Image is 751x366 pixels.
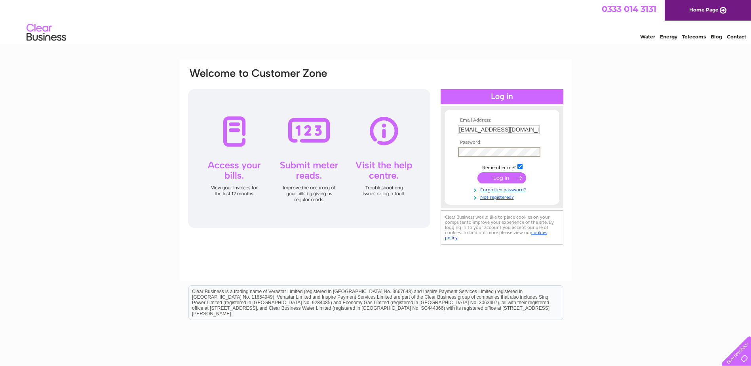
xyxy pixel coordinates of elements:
a: cookies policy [445,230,547,240]
td: Remember me? [456,163,548,171]
a: Forgotten password? [458,185,548,193]
th: Password: [456,140,548,145]
div: Clear Business is a trading name of Verastar Limited (registered in [GEOGRAPHIC_DATA] No. 3667643... [189,4,563,38]
a: Energy [660,34,677,40]
a: Blog [711,34,722,40]
a: Contact [727,34,746,40]
a: Telecoms [682,34,706,40]
a: 0333 014 3131 [602,4,656,14]
a: Water [640,34,655,40]
img: logo.png [26,21,67,45]
th: Email Address: [456,118,548,123]
input: Submit [477,172,526,183]
a: Not registered? [458,193,548,200]
div: Clear Business would like to place cookies on your computer to improve your experience of the sit... [441,210,563,245]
